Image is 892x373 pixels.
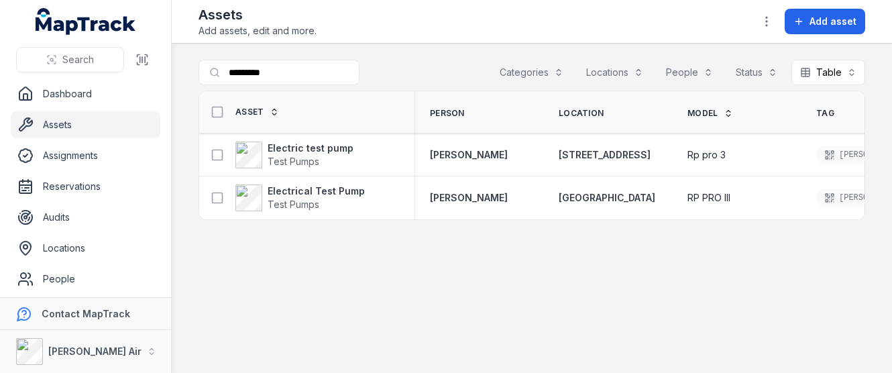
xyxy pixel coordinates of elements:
[268,142,353,155] strong: Electric test pump
[687,108,733,119] a: Model
[430,148,508,162] a: [PERSON_NAME]
[687,108,718,119] span: Model
[42,308,130,319] strong: Contact MapTrack
[559,108,604,119] span: Location
[810,15,856,28] span: Add asset
[11,81,160,107] a: Dashboard
[11,297,160,323] a: Forms
[11,142,160,169] a: Assignments
[559,191,655,205] a: [GEOGRAPHIC_DATA]
[687,191,730,205] span: RP PRO III
[491,60,572,85] button: Categories
[657,60,722,85] button: People
[235,107,264,117] span: Asset
[559,148,651,162] a: [STREET_ADDRESS]
[48,345,142,357] strong: [PERSON_NAME] Air
[235,107,279,117] a: Asset
[11,111,160,138] a: Assets
[687,148,726,162] span: Rp pro 3
[577,60,652,85] button: Locations
[62,53,94,66] span: Search
[268,199,319,210] span: Test Pumps
[816,108,834,119] span: Tag
[11,173,160,200] a: Reservations
[199,24,317,38] span: Add assets, edit and more.
[36,8,136,35] a: MapTrack
[430,191,508,205] a: [PERSON_NAME]
[727,60,786,85] button: Status
[430,108,465,119] span: Person
[11,235,160,262] a: Locations
[785,9,865,34] button: Add asset
[11,204,160,231] a: Audits
[16,47,124,72] button: Search
[791,60,865,85] button: Table
[559,149,651,160] span: [STREET_ADDRESS]
[268,156,319,167] span: Test Pumps
[199,5,317,24] h2: Assets
[559,192,655,203] span: [GEOGRAPHIC_DATA]
[235,142,353,168] a: Electric test pumpTest Pumps
[235,184,365,211] a: Electrical Test PumpTest Pumps
[268,184,365,198] strong: Electrical Test Pump
[11,266,160,292] a: People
